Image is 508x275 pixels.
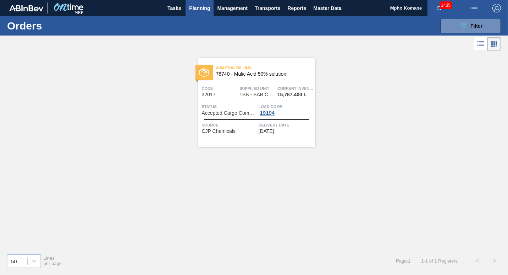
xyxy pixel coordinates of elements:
span: 15,767.400 L [277,92,307,97]
span: Current inventory [277,85,314,92]
span: 1 - 1 of 1 Registers [421,258,458,264]
span: Filter [470,23,482,29]
button: > [486,252,504,270]
span: 78740 - Malic Acid 50% solution [216,71,310,77]
span: Status [202,103,257,110]
span: 1SB - SAB Chamdor Brewery [239,92,275,97]
span: CJP Chemicals [202,129,236,134]
a: Load Comp.19194 [259,103,314,116]
div: Card Vision [487,37,501,51]
span: 1435 [440,1,452,9]
span: Source [202,122,257,129]
img: userActions [470,4,478,12]
img: status [199,68,209,77]
h1: Orders [7,22,107,30]
span: Planning [189,4,210,12]
div: 19194 [259,110,276,116]
img: TNhmsLtSVTkK8tSr43FrP2fwEKptu5GPRR3wAAAABJRU5ErkJggg== [9,5,43,11]
span: 10/01/2025 [259,129,274,134]
span: Load Comp. [259,103,314,110]
span: Page : 1 [396,258,410,264]
div: 50 [11,258,17,264]
span: Lines per page [44,255,62,266]
span: 32017 [202,92,216,97]
span: Delivery Date [259,122,314,129]
span: Supplied Unit [239,85,276,92]
span: Code [202,85,238,92]
span: Management [217,4,248,12]
span: Master Data [313,4,341,12]
button: Filter [441,19,501,33]
span: Reports [287,4,306,12]
span: Awaiting Billing [216,64,315,71]
a: statusAwaiting Billing78740 - Malic Acid 50% solutionCode32017Supplied Unit1SB - SAB Chamdor Brew... [193,58,315,147]
button: < [468,252,486,270]
button: Notifications [427,3,450,13]
img: Logout [492,4,501,12]
span: Accepted Cargo Composition [202,110,257,116]
div: List Vision [474,37,487,51]
span: Tasks [166,4,182,12]
span: Transports [255,4,280,12]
